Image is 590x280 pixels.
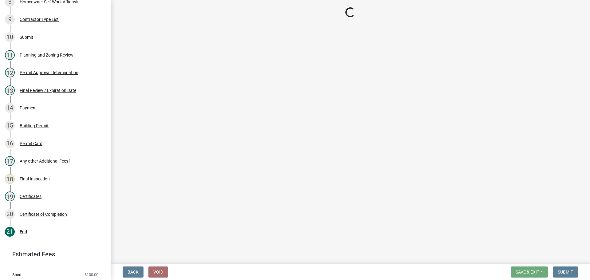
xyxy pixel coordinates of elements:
button: Save & Exit [511,266,548,278]
div: Certificates [20,194,41,199]
div: 12 [5,68,15,77]
div: 19 [5,191,15,201]
span: $100.00 [85,273,98,277]
div: 9 [5,14,15,24]
button: Back [123,266,144,278]
div: Permit Card [20,141,42,146]
span: Save & Exit [516,270,539,274]
div: Contractor Type List [20,17,59,22]
a: Estimated Fees [5,248,101,260]
div: Final Review / Expiration Date [20,88,76,93]
div: 16 [5,139,15,148]
div: Certificate of Completion [20,212,67,216]
div: Final Inspection [20,177,50,181]
div: Payment [20,106,37,110]
span: Back [128,270,139,274]
div: 20 [5,209,15,219]
div: End [20,230,27,234]
div: Any other Additional Fees? [20,159,70,163]
span: Submit [558,270,573,274]
div: Submit [20,35,33,39]
div: 15 [5,121,15,131]
div: 10 [5,32,15,42]
div: Permit Approval Determination [20,70,78,75]
div: 14 [5,103,15,113]
button: Submit [553,266,578,278]
span: Shed [12,273,21,277]
div: Building Permit [20,124,49,128]
div: 21 [5,227,15,237]
div: 18 [5,174,15,184]
button: Void [148,266,168,278]
div: 13 [5,85,15,95]
div: Planning and Zoning Review [20,53,73,57]
div: 11 [5,50,15,60]
div: 17 [5,156,15,166]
